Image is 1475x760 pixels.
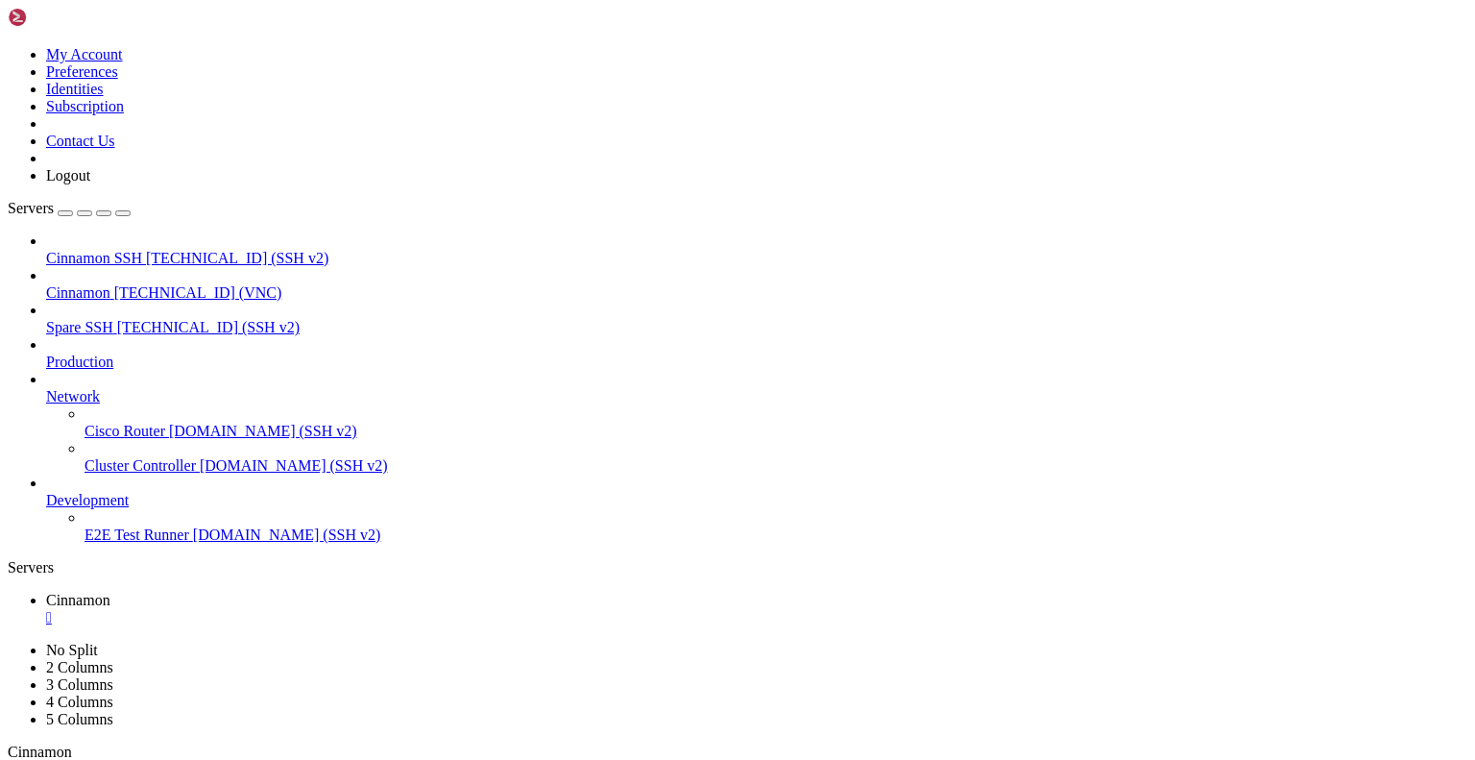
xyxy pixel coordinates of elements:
a: 2 Columns [46,659,113,675]
li: Spare SSH [TECHNICAL_ID] (SSH v2) [46,302,1467,336]
span: [TECHNICAL_ID] (SSH v2) [117,319,300,335]
span: Cisco Router [85,423,165,439]
a: 3 Columns [46,676,113,693]
a: Network [46,388,1467,405]
span: Cinnamon [46,592,110,608]
a: Subscription [46,98,124,114]
a: Cinnamon SSH [TECHNICAL_ID] (SSH v2) [46,250,1467,267]
li: Cisco Router [DOMAIN_NAME] (SSH v2) [85,405,1467,440]
span: Servers [8,200,54,216]
span: Spare SSH [46,319,113,335]
span: Cluster Controller [85,457,196,474]
span: Cinnamon SSH [46,250,142,266]
a: Production [46,354,1467,371]
span: [DOMAIN_NAME] (SSH v2) [200,457,388,474]
span: [DOMAIN_NAME] (SSH v2) [193,527,381,543]
li: E2E Test Runner [DOMAIN_NAME] (SSH v2) [85,509,1467,544]
a: Servers [8,200,131,216]
a: 5 Columns [46,711,113,727]
a: Contact Us [46,133,115,149]
a: Cisco Router [DOMAIN_NAME] (SSH v2) [85,423,1467,440]
a: 4 Columns [46,694,113,710]
a: Cinnamon [TECHNICAL_ID] (VNC) [46,284,1467,302]
a: E2E Test Runner [DOMAIN_NAME] (SSH v2) [85,527,1467,544]
li: Cinnamon [TECHNICAL_ID] (VNC) [46,267,1467,302]
div: Servers [8,559,1467,576]
span: Production [46,354,113,370]
a: Identities [46,81,104,97]
span: Network [46,388,100,405]
a: Logout [46,167,90,184]
span: [DOMAIN_NAME] (SSH v2) [169,423,357,439]
a: Development [46,492,1467,509]
span: Development [46,492,129,508]
a:  [46,609,1467,626]
li: Production [46,336,1467,371]
a: Preferences [46,63,118,80]
span: E2E Test Runner [85,527,189,543]
li: Cinnamon SSH [TECHNICAL_ID] (SSH v2) [46,233,1467,267]
li: Development [46,475,1467,544]
span: [TECHNICAL_ID] (VNC) [114,284,282,301]
img: Shellngn [8,8,118,27]
a: Cluster Controller [DOMAIN_NAME] (SSH v2) [85,457,1467,475]
li: Cluster Controller [DOMAIN_NAME] (SSH v2) [85,440,1467,475]
span: [TECHNICAL_ID] (SSH v2) [146,250,328,266]
span: Cinnamon [8,744,72,760]
a: Spare SSH [TECHNICAL_ID] (SSH v2) [46,319,1467,336]
li: Network [46,371,1467,475]
a: Cinnamon [46,592,1467,626]
a: My Account [46,46,123,62]
span: Cinnamon [46,284,110,301]
a: No Split [46,642,98,658]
